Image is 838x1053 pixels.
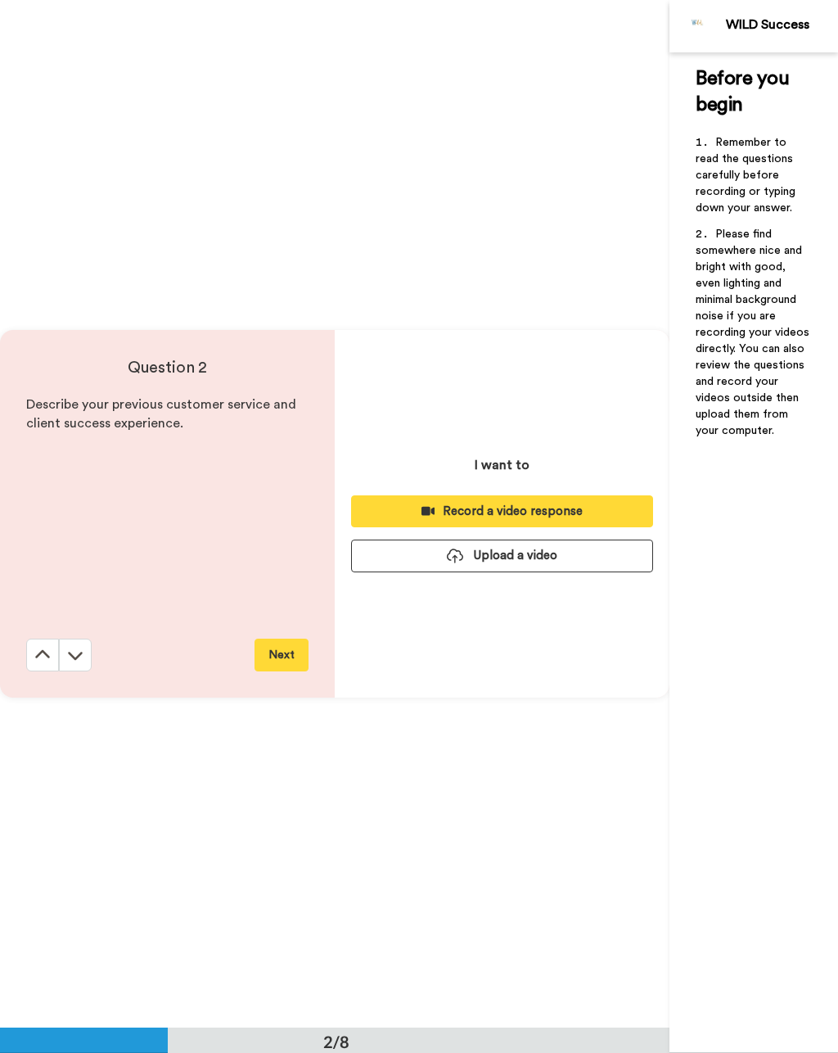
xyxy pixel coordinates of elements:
div: WILD Success [726,17,837,33]
img: Profile Image [678,7,718,46]
button: Record a video response [351,495,653,527]
p: I want to [475,455,529,475]
button: Next [255,639,309,671]
span: Please find somewhere nice and bright with good, even lighting and minimal background noise if yo... [696,228,813,436]
div: Record a video response [364,503,640,520]
button: Upload a video [351,540,653,572]
span: Before you begin [696,69,794,115]
span: Describe your previous customer service and client success experience. [26,398,300,430]
h4: Question 2 [26,356,309,379]
span: Remember to read the questions carefully before recording or typing down your answer. [696,137,799,214]
div: 2/8 [297,1030,376,1053]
